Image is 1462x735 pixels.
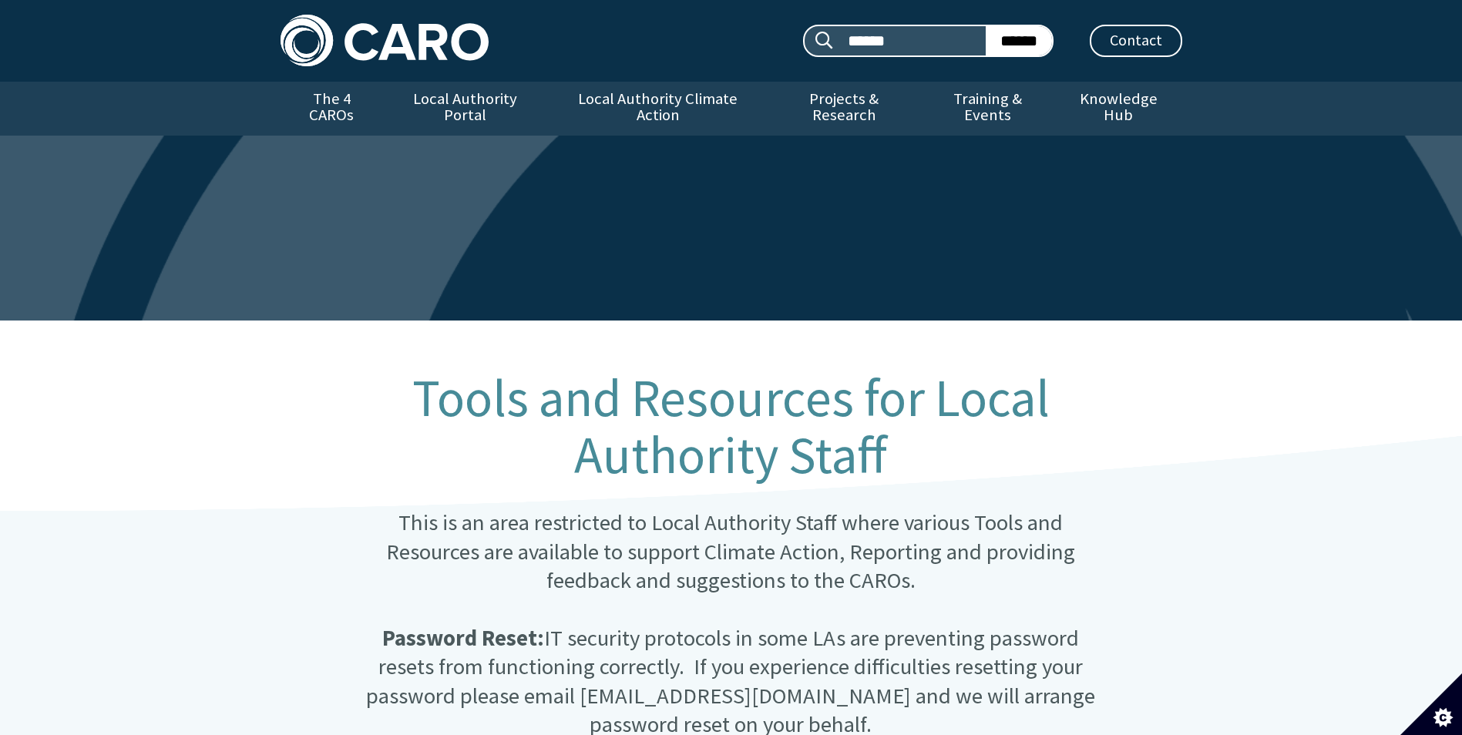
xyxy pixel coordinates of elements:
[382,624,544,652] strong: Password Reset:
[920,82,1055,136] a: Training & Events
[1055,82,1181,136] a: Knowledge Hub
[1090,25,1182,57] a: Contact
[768,82,920,136] a: Projects & Research
[357,370,1104,484] h1: Tools and Resources for Local Authority Staff
[281,15,489,66] img: Caro logo
[281,82,383,136] a: The 4 CAROs
[383,82,548,136] a: Local Authority Portal
[1400,673,1462,735] button: Set cookie preferences
[548,82,768,136] a: Local Authority Climate Action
